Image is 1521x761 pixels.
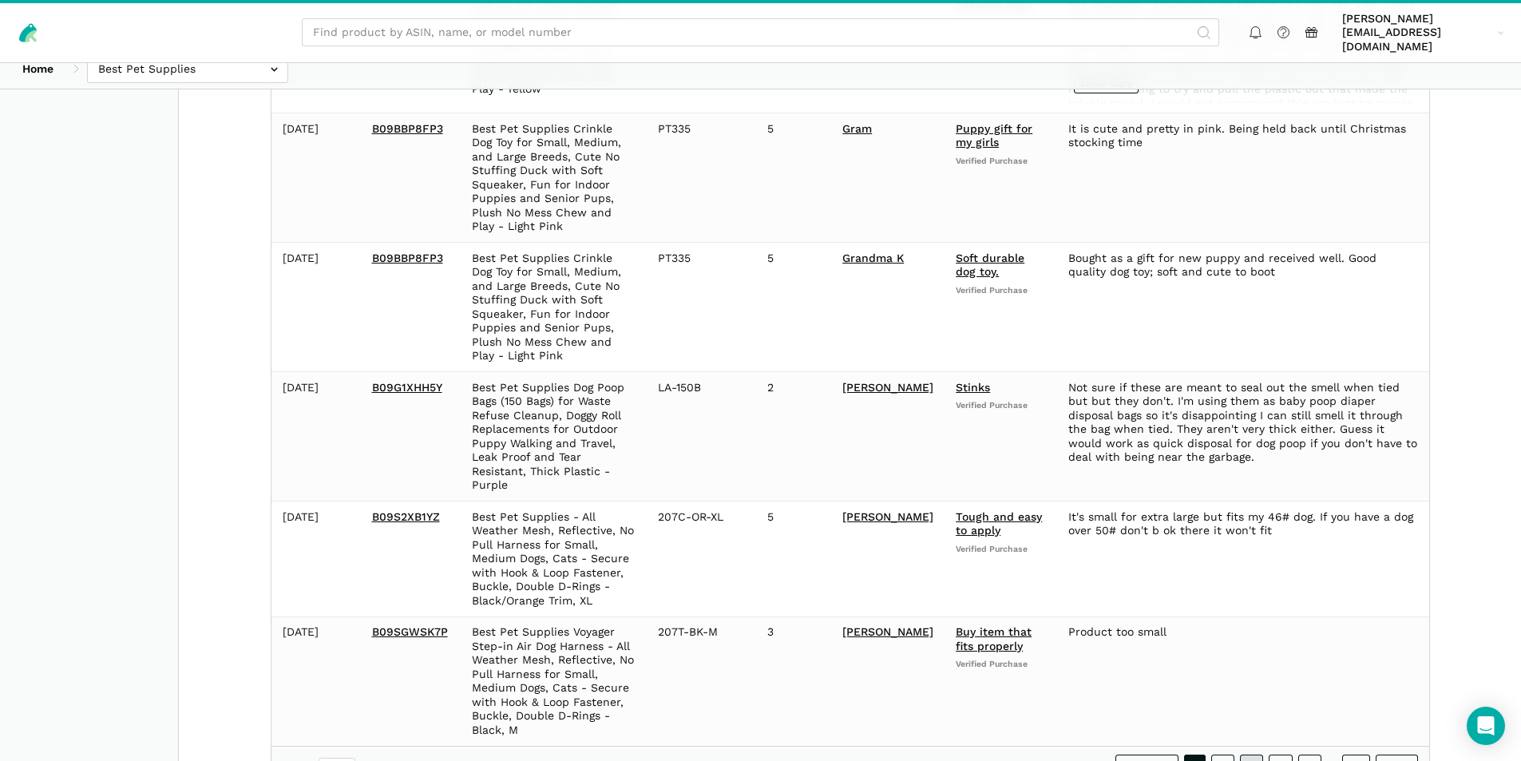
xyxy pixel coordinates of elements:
[842,625,933,638] a: [PERSON_NAME]
[647,372,756,501] td: LA-150B
[461,113,647,243] td: Best Pet Supplies Crinkle Dog Toy for Small, Medium, and Large Breeds, Cute No Stuffing Duck with...
[1068,381,1417,465] div: Not sure if these are meant to seal out the smell when tied but but they don't. I'm using them as...
[461,501,647,617] td: Best Pet Supplies - All Weather Mesh, Reflective, No Pull Harness for Small, Medium Dogs, Cats - ...
[1068,252,1417,279] div: Bought as a gift for new puppy and received well. Good quality dog toy; soft and cute to boot
[956,156,1046,167] span: Verified Purchase
[647,243,756,372] td: PT335
[842,122,872,135] a: Gram
[647,616,756,746] td: 207T-BK-M
[956,381,990,394] a: Stinks
[271,243,361,372] td: [DATE]
[956,544,1046,555] span: Verified Purchase
[1068,122,1417,150] div: It is cute and pretty in pink. Being held back until Christmas stocking time
[756,501,831,617] td: 5
[87,54,288,82] input: Best Pet Supplies
[461,243,647,372] td: Best Pet Supplies Crinkle Dog Toy for Small, Medium, and Large Breeds, Cute No Stuffing Duck with...
[271,113,361,243] td: [DATE]
[647,501,756,617] td: 207C-OR-XL
[756,616,831,746] td: 3
[302,18,1219,46] input: Find product by ASIN, name, or model number
[372,381,442,394] a: B09G1XHH5Y
[842,510,933,523] a: [PERSON_NAME]
[372,122,443,135] a: B09BBP8FP3
[756,372,831,501] td: 2
[956,252,1024,279] a: Soft durable dog toy.
[1342,12,1492,54] span: [PERSON_NAME][EMAIL_ADDRESS][DOMAIN_NAME]
[956,122,1032,149] a: Puppy gift for my girls
[271,501,361,617] td: [DATE]
[956,510,1042,537] a: Tough and easy to apply
[956,625,1032,652] a: Buy item that fits properly
[756,113,831,243] td: 5
[956,659,1046,670] span: Verified Purchase
[372,510,440,523] a: B09S2XB1YZ
[756,243,831,372] td: 5
[647,113,756,243] td: PT335
[1467,707,1505,745] div: Open Intercom Messenger
[842,252,904,264] a: Grandma K
[372,625,448,638] a: B09SGWSK7P
[11,54,65,82] a: Home
[1337,9,1510,57] a: [PERSON_NAME][EMAIL_ADDRESS][DOMAIN_NAME]
[372,252,443,264] a: B09BBP8FP3
[461,616,647,746] td: Best Pet Supplies Voyager Step-in Air Dog Harness - All Weather Mesh, Reflective, No Pull Harness...
[271,616,361,746] td: [DATE]
[842,381,933,394] a: [PERSON_NAME]
[1068,625,1417,640] div: Product too small
[271,372,361,501] td: [DATE]
[956,400,1046,411] span: Verified Purchase
[1068,510,1417,538] div: It's small for extra large but fits my 46# dog. If you have a dog over 50# don't b ok there it wo...
[461,372,647,501] td: Best Pet Supplies Dog Poop Bags (150 Bags) for Waste Refuse Cleanup, Doggy Roll Replacements for ...
[956,285,1046,296] span: Verified Purchase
